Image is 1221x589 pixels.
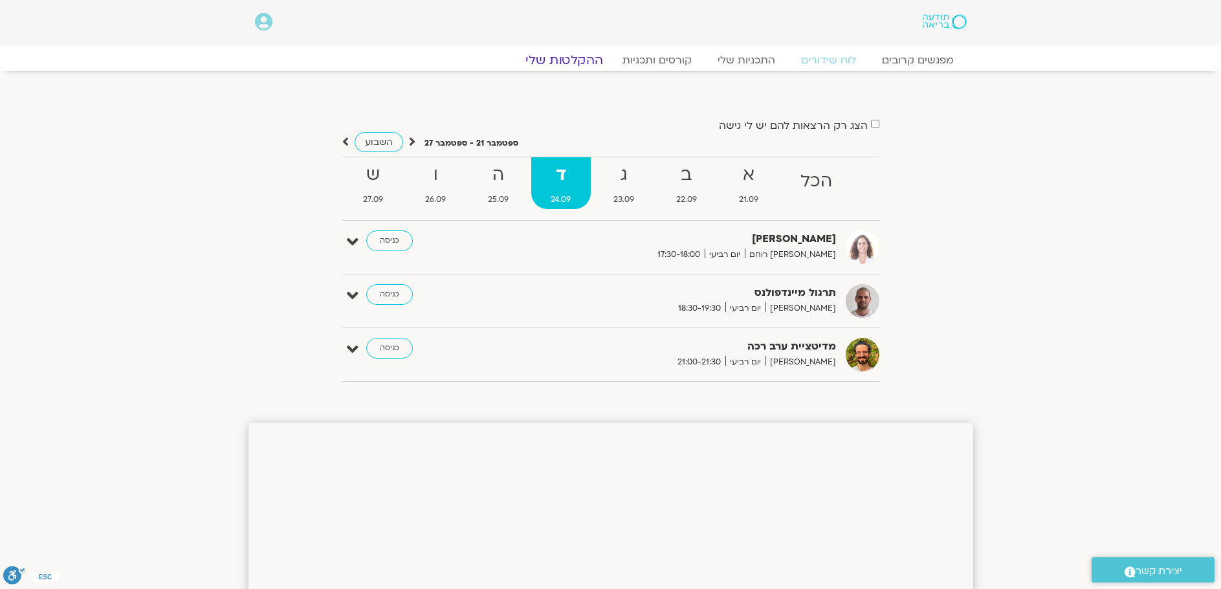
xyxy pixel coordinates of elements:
strong: ד [531,161,591,190]
strong: ש [344,161,403,190]
span: השבוע [365,136,393,148]
strong: א [719,161,778,190]
a: לוח שידורים [788,54,869,67]
span: 18:30-19:30 [674,302,725,315]
strong: מדיטציית ערב רכה [519,338,836,355]
span: [PERSON_NAME] [765,355,836,369]
span: 26.09 [406,193,466,206]
nav: Menu [255,54,967,67]
strong: ה [468,161,529,190]
strong: הכל [780,167,852,196]
a: כניסה [366,284,413,305]
span: 22.09 [656,193,716,206]
a: ההקלטות שלי [510,52,619,68]
a: כניסה [366,230,413,251]
span: 24.09 [531,193,591,206]
a: מפגשים קרובים [869,54,967,67]
span: [PERSON_NAME] [765,302,836,315]
a: קורסים ותכניות [610,54,705,67]
strong: ב [656,161,716,190]
span: [PERSON_NAME] רוחם [745,248,836,261]
a: ה25.09 [468,157,529,209]
label: הצג רק הרצאות להם יש לי גישה [719,120,868,131]
span: יום רביעי [725,355,765,369]
strong: ו [406,161,466,190]
span: 23.09 [593,193,654,206]
a: כניסה [366,338,413,359]
span: 17:30-18:00 [653,248,705,261]
span: יצירת קשר [1136,562,1182,580]
strong: ג [593,161,654,190]
a: ו26.09 [406,157,466,209]
a: הכל [780,157,852,209]
strong: תרגול מיינדפולנס [519,284,836,302]
span: 27.09 [344,193,403,206]
a: ש27.09 [344,157,403,209]
span: יום רביעי [725,302,765,315]
strong: [PERSON_NAME] [519,230,836,248]
span: 21:00-21:30 [673,355,725,369]
span: 25.09 [468,193,529,206]
span: 21.09 [719,193,778,206]
a: התכניות שלי [705,54,788,67]
a: א21.09 [719,157,778,209]
a: השבוע [355,132,403,152]
a: ג23.09 [593,157,654,209]
a: ד24.09 [531,157,591,209]
a: יצירת קשר [1092,557,1215,583]
p: ספטמבר 21 - ספטמבר 27 [424,137,518,150]
span: יום רביעי [705,248,745,261]
a: ב22.09 [656,157,716,209]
